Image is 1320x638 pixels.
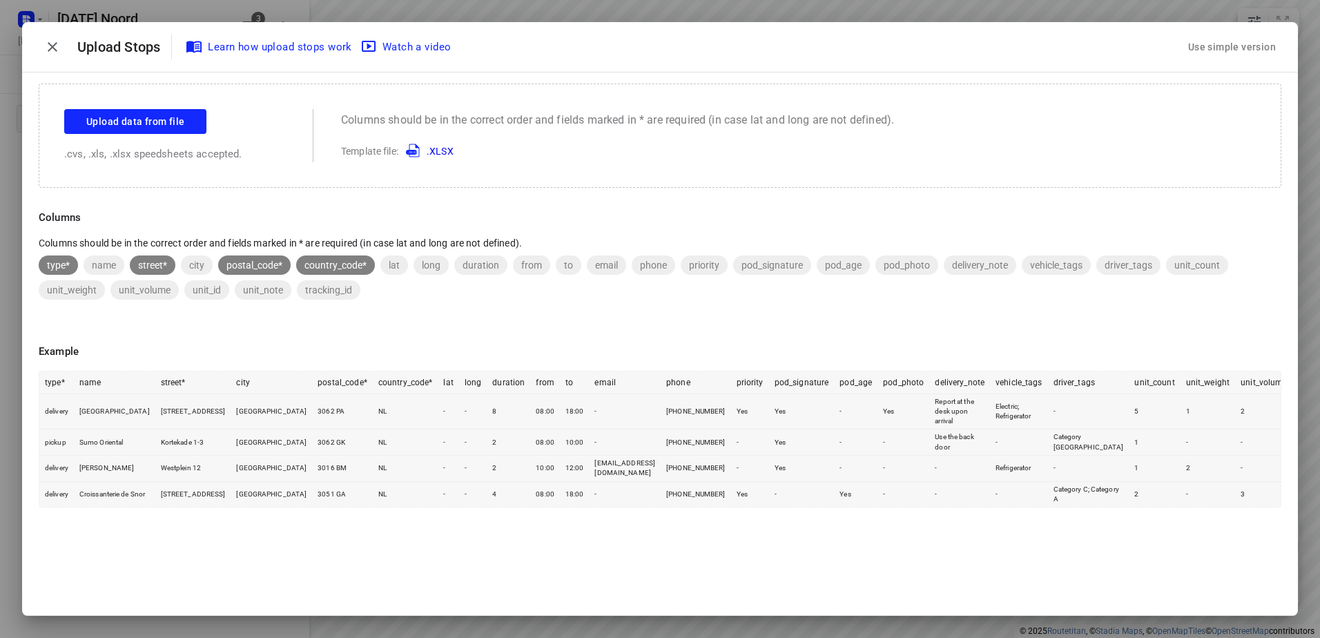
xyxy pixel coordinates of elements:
td: Electric; Refrigerator [990,394,1048,429]
td: 2 [1129,481,1180,507]
th: pod_photo [877,371,929,394]
td: Yes [731,481,769,507]
td: Yes [769,394,835,429]
td: Yes [769,456,835,482]
td: - [1048,394,1129,429]
span: unit_note [235,284,291,296]
td: - [589,481,661,507]
td: - [929,481,990,507]
td: NL [373,394,438,429]
td: - [877,456,929,482]
td: [PHONE_NUMBER] [661,429,731,456]
th: unit_volume [1235,371,1292,394]
span: phone [632,260,675,271]
p: Columns should be in the correct order and fields marked in * are required (in case lat and long ... [39,236,1281,250]
td: - [929,456,990,482]
td: [GEOGRAPHIC_DATA] [231,429,312,456]
td: [STREET_ADDRESS] [155,394,231,429]
td: - [459,481,487,507]
td: 1 [1181,394,1235,429]
td: Yes [769,429,835,456]
span: country_code* [296,260,375,271]
th: street* [155,371,231,394]
img: XLSX [406,142,423,159]
td: 3016 BM [312,456,373,482]
td: 08:00 [530,481,560,507]
span: pod_age [817,260,870,271]
td: delivery [39,456,74,482]
th: city [231,371,312,394]
td: 12:00 [560,456,590,482]
span: lat [380,260,408,271]
span: tracking_id [297,284,360,296]
button: Upload data from file [64,109,206,134]
td: 2 [1181,456,1235,482]
span: long [414,260,449,271]
td: [GEOGRAPHIC_DATA] [231,456,312,482]
td: - [459,456,487,482]
p: .cvs, .xls, .xlsx speedsheets accepted. [64,146,285,162]
td: - [438,394,458,429]
span: Watch a video [363,38,452,56]
td: [GEOGRAPHIC_DATA] [231,394,312,429]
th: type* [39,371,74,394]
td: - [1235,429,1292,456]
td: - [769,481,835,507]
td: 10:00 [560,429,590,456]
td: Croissanterie de Snor [74,481,155,507]
span: unit_count [1166,260,1228,271]
td: 3062 GK [312,429,373,456]
td: 18:00 [560,394,590,429]
td: Report at the desk upon arrival [929,394,990,429]
td: 1 [1129,456,1180,482]
th: email [589,371,661,394]
td: - [1181,429,1235,456]
td: - [1181,481,1235,507]
td: Use the back door [929,429,990,456]
span: driver_tags [1096,260,1161,271]
td: - [438,429,458,456]
span: pod_photo [875,260,938,271]
td: NL [373,481,438,507]
span: priority [681,260,728,271]
p: Columns should be in the correct order and fields marked in * are required (in case lat and long ... [341,112,894,128]
td: 2 [487,456,530,482]
span: from [513,260,550,271]
th: from [530,371,560,394]
td: - [990,429,1048,456]
span: pod_signature [733,260,811,271]
th: driver_tags [1048,371,1129,394]
span: email [587,260,626,271]
div: Use simple version [1185,36,1279,59]
p: Template file: [341,142,894,159]
span: to [556,260,581,271]
th: phone [661,371,731,394]
span: name [84,260,124,271]
td: 10:00 [530,456,560,482]
td: NL [373,429,438,456]
th: lat [438,371,458,394]
td: 2 [487,429,530,456]
th: postal_code* [312,371,373,394]
td: - [589,429,661,456]
span: street* [130,260,175,271]
td: 4 [487,481,530,507]
th: duration [487,371,530,394]
th: to [560,371,590,394]
span: unit_volume [110,284,179,296]
th: long [459,371,487,394]
button: Watch a video [358,35,457,59]
span: duration [454,260,507,271]
td: 3 [1235,481,1292,507]
td: [PHONE_NUMBER] [661,481,731,507]
td: 3051 GA [312,481,373,507]
td: 08:00 [530,394,560,429]
td: - [834,456,877,482]
td: - [459,429,487,456]
th: pod_signature [769,371,835,394]
td: [PHONE_NUMBER] [661,456,731,482]
td: pickup [39,429,74,456]
td: [EMAIL_ADDRESS][DOMAIN_NAME] [589,456,661,482]
p: Columns [39,210,1281,226]
td: - [834,394,877,429]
